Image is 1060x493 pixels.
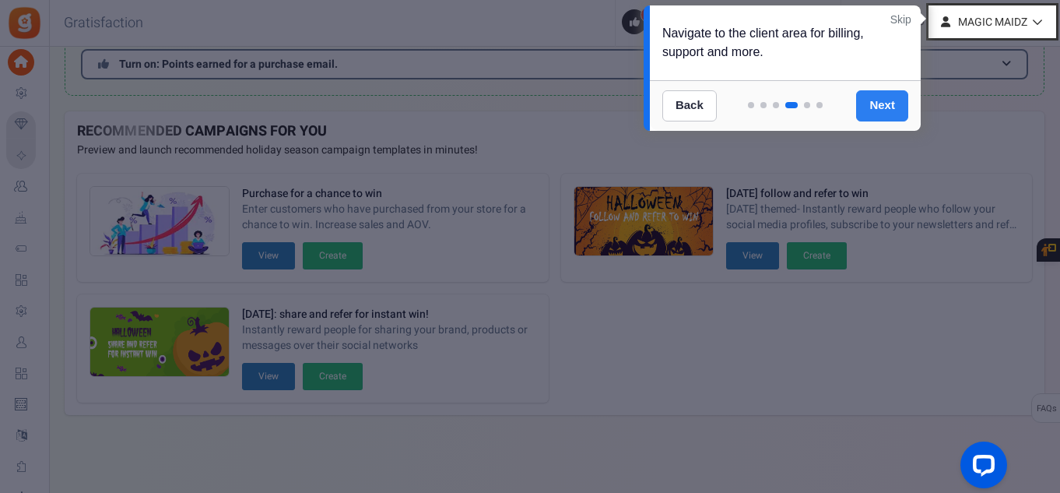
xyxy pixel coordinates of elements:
[650,5,921,80] div: Navigate to the client area for billing, support and more.
[856,90,908,121] a: Next
[890,12,911,27] a: Skip
[662,90,717,121] a: Back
